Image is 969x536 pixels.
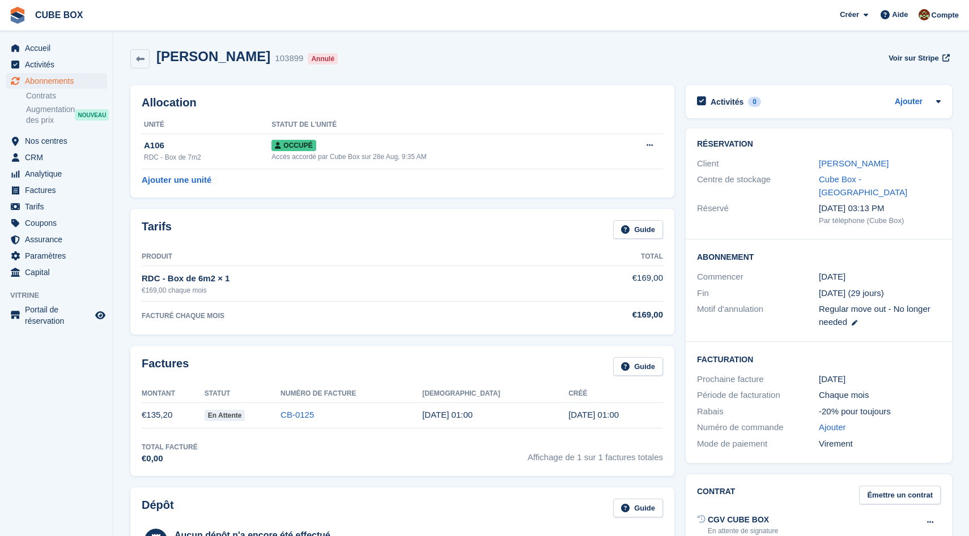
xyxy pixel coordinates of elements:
th: Total [528,248,663,266]
span: Voir sur Stripe [889,53,939,64]
div: [DATE] 03:13 PM [819,202,941,215]
a: menu [6,73,107,89]
th: Unité [142,116,271,134]
div: Virement [819,438,941,451]
span: Analytique [25,166,93,182]
div: -20% pour toujours [819,405,941,418]
a: Cube Box - [GEOGRAPHIC_DATA] [819,174,907,197]
span: Créer [840,9,859,20]
time: 2025-08-27 23:00:00 UTC [819,271,845,284]
div: RDC - Box de 7m2 [144,152,271,162]
span: Occupé [271,140,316,151]
td: €135,20 [142,402,205,428]
span: Nos centres [25,133,93,149]
a: menu [6,182,107,198]
span: [DATE] (29 jours) [819,288,884,298]
a: Voir sur Stripe [884,49,952,67]
span: Paramètres [25,248,93,264]
th: Statut de l'unité [271,116,611,134]
a: Ajouter une unité [142,174,211,187]
a: CUBE BOX [31,6,87,24]
span: Regular move out - No longer needed [819,304,930,327]
a: menu [6,40,107,56]
th: Statut [205,385,280,403]
span: Affichage de 1 sur 1 factures totales [528,442,663,465]
h2: Abonnement [697,251,941,262]
div: Commencer [697,271,819,284]
div: Accès accordé par Cube Box sur 28e Aug, 9:35 AM [271,152,611,162]
a: Ajouter [819,421,846,434]
div: CGV CUBE BOX [708,514,778,526]
div: En attente de signature [708,526,778,536]
time: 2025-08-27 23:00:21 UTC [568,410,619,419]
th: Montant [142,385,205,403]
span: Assurance [25,231,93,247]
div: Réservé [697,202,819,226]
div: 103899 [275,52,303,65]
div: Annulé [308,53,338,65]
a: [PERSON_NAME] [819,158,889,168]
a: menu [6,166,107,182]
span: CRM [25,149,93,165]
td: €169,00 [528,265,663,301]
div: RDC - Box de 6m2 × 1 [142,272,528,285]
a: menu [6,231,107,247]
div: Numéro de commande [697,421,819,434]
div: Fin [697,287,819,300]
h2: Allocation [142,96,663,109]
div: Période de facturation [697,389,819,402]
h2: Facturation [697,353,941,365]
div: Mode de paiement [697,438,819,451]
div: Par téléphone (Cube Box) [819,215,941,226]
span: Portail de réservation [25,304,93,327]
h2: Réservation [697,140,941,149]
div: Motif d'annulation [697,303,819,328]
span: Vitrine [10,290,113,301]
span: Capital [25,264,93,280]
a: Contrats [26,91,107,101]
img: alex soubira [919,9,930,20]
div: 0 [748,97,761,107]
a: Guide [613,220,663,239]
div: Rabais [697,405,819,418]
time: 2025-08-28 23:00:00 UTC [422,410,473,419]
span: Accueil [25,40,93,56]
div: A106 [144,139,271,152]
div: FACTURÉ CHAQUE MOIS [142,311,528,321]
th: Produit [142,248,528,266]
a: menu [6,57,107,72]
a: Augmentation des prix NOUVEAU [26,104,107,126]
img: stora-icon-8386f47178a22dfd0bd8f6a31ec36ba5ce8667c1dd55bd0f319d3a0aa187defe.svg [9,7,26,24]
div: Prochaine facture [697,373,819,386]
th: [DEMOGRAPHIC_DATA] [422,385,568,403]
a: menu [6,248,107,264]
th: Créé [568,385,663,403]
span: Activités [25,57,93,72]
div: Centre de stockage [697,173,819,199]
div: [DATE] [819,373,941,386]
a: menu [6,264,107,280]
div: Client [697,157,819,170]
div: Chaque mois [819,389,941,402]
a: menu [6,215,107,231]
a: Guide [613,357,663,376]
span: Abonnements [25,73,93,89]
span: Factures [25,182,93,198]
span: Compte [932,10,959,21]
span: En attente [205,410,245,421]
span: Augmentation des prix [26,104,75,126]
span: Coupons [25,215,93,231]
a: Boutique d'aperçu [93,308,107,322]
a: Guide [613,499,663,517]
div: €169,00 chaque mois [142,285,528,295]
th: Numéro de facture [280,385,422,403]
div: Total facturé [142,442,198,452]
div: €169,00 [528,308,663,321]
h2: Factures [142,357,189,376]
a: menu [6,149,107,165]
a: menu [6,304,107,327]
a: menu [6,199,107,215]
a: menu [6,133,107,149]
h2: Contrat [697,486,735,504]
span: Aide [892,9,908,20]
